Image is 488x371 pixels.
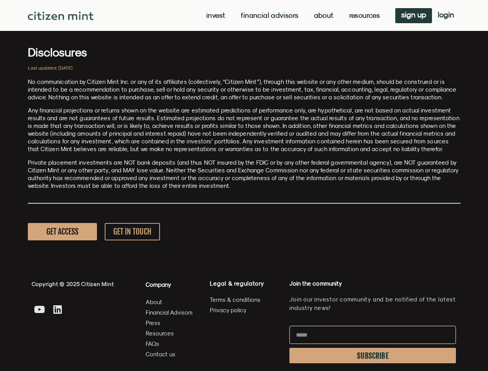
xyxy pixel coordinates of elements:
h4: Join the community [289,280,456,288]
span: login [438,12,454,17]
span: GET ACCESS [46,227,78,237]
a: Privacy policy [210,305,282,315]
span: Contact us [146,349,175,359]
span: Press [146,318,160,328]
a: Financial Advisors [146,308,193,317]
a: login [432,8,460,23]
p: Join our investor community and be notified of the latest industry news! [289,295,456,312]
h4: Company [146,280,193,289]
h4: Legal & regulatory [210,280,282,287]
p: No communication by Citizen Mint Inc. or any of its affiliates (collectively, “Citizen Mint”), th... [28,78,461,101]
span: GET IN TOUCH [113,227,151,237]
span: Copyright © 2025 Citizen Mint [32,281,114,287]
a: Contact us [146,349,193,359]
a: sign up [395,8,432,23]
a: GET ACCESS [28,223,97,240]
h2: Last updated: [DATE] [28,66,461,70]
form: Newsletter [289,326,456,367]
span: Terms & conditions [210,295,260,305]
span: sign up [401,12,426,17]
a: GET IN TOUCH [105,223,160,240]
a: About [146,297,193,307]
span: About [146,297,162,307]
span: FAQs [146,339,159,349]
button: SUBSCRIBE [289,348,456,363]
a: FAQs [146,339,193,349]
img: Citizen Mint [28,12,94,20]
span: Resources [146,328,174,338]
h3: Disclosures [28,46,461,58]
p: Any financial projections or returns shown on the website are estimated predictions of performanc... [28,107,461,153]
a: Terms & conditions [210,295,282,305]
nav: Menu [206,12,380,19]
a: Resources [349,12,380,19]
a: Financial Advisors [241,12,298,19]
span: SUBSCRIBE [357,353,389,359]
a: About [314,12,334,19]
a: Resources [146,328,193,338]
span: Privacy policy [210,305,247,315]
a: Press [146,318,193,328]
a: Invest [206,12,225,19]
p: Private placement investments are NOT bank deposits (and thus NOT insured by the FDIC or by any o... [28,159,461,190]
